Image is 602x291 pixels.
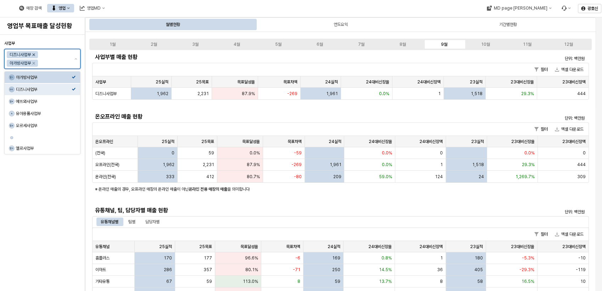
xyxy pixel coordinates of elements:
[332,267,340,273] span: 250
[366,79,389,85] span: 24대비신장율
[335,279,340,284] span: 59
[162,139,174,144] span: 25실적
[382,150,392,156] span: 0.0%
[440,279,443,284] span: 8
[95,91,117,97] span: 디즈니사업부
[400,42,406,47] div: 8월
[95,139,113,144] span: 온오프라인
[523,42,531,47] div: 11월
[369,139,392,144] span: 24대비신장율
[541,126,548,133] font: 필터
[333,20,347,29] div: 연도요약
[95,113,462,120] h5: 온오프라인 매출 현황
[240,244,258,249] span: 목표달성율
[110,42,116,47] div: 1월
[438,91,441,97] span: 1
[381,255,392,261] span: 0.8%
[242,91,255,97] span: 87.9%
[441,42,447,47] div: 9월
[101,218,118,226] div: 유통채널별
[95,244,110,249] span: 유통채널
[541,66,548,73] font: 필터
[258,41,299,48] label: 5월
[245,267,258,273] span: 80.1%
[196,79,209,85] span: 25목표
[299,41,341,48] label: 6월
[382,162,392,168] span: 0.0%
[471,139,484,144] span: 23실적
[286,244,300,249] span: 목표차액
[440,162,443,168] span: 1
[328,139,341,144] span: 24실적
[32,53,35,56] div: 디즈니사업부 제거
[16,75,72,80] div: 아가방사업부
[294,174,302,180] span: -80
[522,255,534,261] span: -5.3%
[561,231,584,238] font: 엑셀 다운로드
[333,174,341,180] span: 209
[242,139,260,144] span: 목표달성율
[7,22,78,29] h4: 영업부 목표매출 달성현황
[166,174,174,180] span: 333
[95,162,119,168] span: 오프라인(전국)
[477,279,483,284] span: 58
[470,79,483,85] span: 23실적
[247,174,260,180] span: 80.7%
[275,42,282,47] div: 5월
[175,41,216,48] label: 3월
[379,279,392,284] span: 13.7%
[382,41,423,48] label: 8월
[470,244,483,249] span: 23실적
[562,139,586,144] span: 23대비신장액
[189,187,227,192] strong: 온라인 전용 매장의 매출
[172,150,174,156] span: 0
[440,255,443,261] span: 1
[234,42,240,47] div: 4월
[133,41,175,48] label: 2월
[578,255,586,261] span: -10
[166,20,180,29] div: 월별현황
[206,174,214,180] span: 412
[564,42,573,47] div: 12월
[16,111,72,116] div: 유아용품사업부
[548,41,589,48] label: 12월
[9,75,14,80] span: 답1
[293,267,300,273] span: -71
[16,145,72,151] div: 엘르사업부
[419,244,443,249] span: 24대비신장액
[435,174,443,180] span: 124
[474,267,483,273] span: 405
[9,99,14,104] span: 답4
[26,6,41,11] div: 매장 검색
[208,150,214,156] span: 59
[577,91,586,97] span: 444
[128,218,135,226] div: 팀별
[164,267,172,273] span: 286
[479,174,484,180] span: 24
[511,244,534,249] span: 23대비신장율
[16,87,72,92] div: 디즈니사업부
[469,115,585,121] p: 단위: 백만원
[561,126,584,133] font: 엑셀 다운로드
[245,255,258,261] span: 96.6%
[87,6,101,11] div: 영업MD
[47,4,74,12] div: 영업
[216,41,258,48] label: 4월
[206,279,212,284] span: 59
[524,150,535,156] span: 0.0%
[166,279,172,284] span: 67
[326,91,338,97] span: 1,961
[15,4,46,12] div: 매장 검색
[257,19,423,30] div: 연도요약
[95,174,116,180] span: 온라인(전국)
[157,91,168,97] span: 1,962
[204,255,212,261] span: 177
[472,162,484,168] span: 1,518
[577,174,586,180] span: 309
[141,218,164,226] div: 담당자별
[163,162,174,168] span: 1,962
[58,6,66,11] div: 영업
[481,42,490,47] div: 10월
[151,42,157,47] div: 2월
[95,54,462,61] h5: 사업부별 매출 현황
